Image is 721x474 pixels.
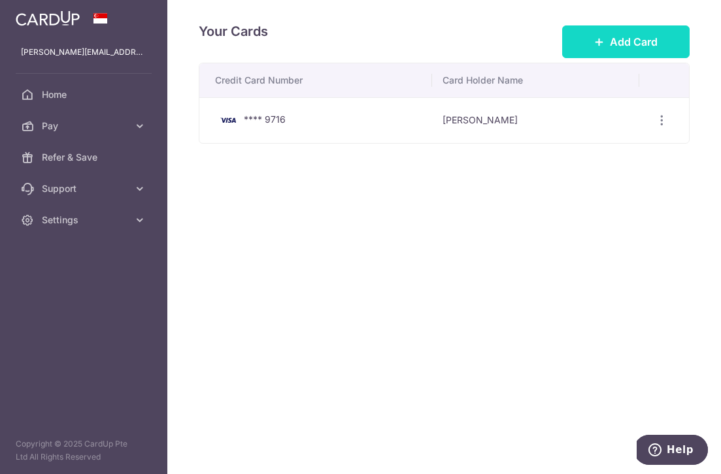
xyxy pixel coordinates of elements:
span: Support [42,182,128,195]
td: [PERSON_NAME] [432,97,639,143]
iframe: Opens a widget where you can find more information [637,435,708,467]
span: Add Card [610,34,658,50]
span: Help [30,9,57,21]
button: Add Card [562,25,690,58]
img: Bank Card [215,112,241,128]
span: Refer & Save [42,151,128,164]
h4: Your Cards [199,21,268,42]
img: CardUp [16,10,80,26]
th: Card Holder Name [432,63,639,97]
th: Credit Card Number [199,63,432,97]
p: [PERSON_NAME][EMAIL_ADDRESS][DOMAIN_NAME] [21,46,146,59]
span: Home [42,88,128,101]
span: Pay [42,119,128,133]
span: Settings [42,213,128,227]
